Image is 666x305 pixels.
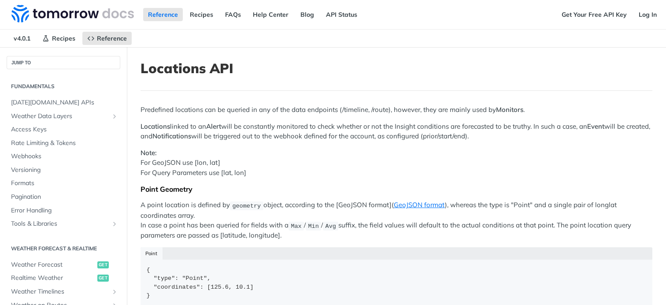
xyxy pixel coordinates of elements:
span: Weather Forecast [11,260,95,269]
h2: Weather Forecast & realtime [7,245,120,253]
span: Realtime Weather [11,274,95,283]
a: [DATE][DOMAIN_NAME] APIs [7,96,120,109]
a: Reference [143,8,183,21]
a: Blog [296,8,319,21]
a: Versioning [7,164,120,177]
strong: Event [587,122,604,130]
code: Max [289,222,304,231]
a: Get Your Free API Key [557,8,632,21]
p: For GeoJSON use [lon, lat] For Query Parameters use [lat, lon] [141,148,652,178]
a: Recipes [185,8,218,21]
p: A point location is defined by object, according to the [GeoJSON format]( ), whereas the type is ... [141,200,652,241]
a: GeoJSON format [394,201,445,209]
span: Rate Limiting & Tokens [11,139,118,148]
button: Show subpages for Weather Timelines [111,288,118,295]
img: Tomorrow.io Weather API Docs [11,5,134,22]
code: Avg [323,222,338,231]
a: Weather Data LayersShow subpages for Weather Data Layers [7,110,120,123]
span: get [97,275,109,282]
span: [DATE][DOMAIN_NAME] APIs [11,98,118,107]
strong: Locations [141,122,170,130]
a: Log In [634,8,662,21]
a: API Status [321,8,362,21]
a: Access Keys [7,123,120,136]
div: Point Geometry [141,185,652,193]
strong: Notifications [152,132,191,140]
code: Min [306,222,321,231]
a: Realtime Weatherget [7,272,120,285]
span: Webhooks [11,152,118,161]
a: Pagination [7,190,120,204]
p: Predefined locations can be queried in any of the data endpoints (/timeline, /route), however, th... [141,105,652,115]
span: Tools & Libraries [11,219,109,228]
span: Weather Timelines [11,287,109,296]
a: Tools & LibrariesShow subpages for Tools & Libraries [7,217,120,231]
a: Weather Forecastget [7,258,120,272]
span: Versioning [11,166,118,175]
strong: Note: [141,149,157,157]
a: Webhooks [7,150,120,163]
span: Pagination [11,193,118,201]
button: Show subpages for Weather Data Layers [111,113,118,120]
span: Formats [11,179,118,188]
a: Formats [7,177,120,190]
a: FAQs [220,8,246,21]
span: Reference [97,34,127,42]
a: Help Center [248,8,293,21]
button: JUMP TO [7,56,120,69]
a: Error Handling [7,204,120,217]
h1: Locations API [141,60,652,76]
span: Recipes [52,34,75,42]
span: v4.0.1 [9,32,35,45]
span: Weather Data Layers [11,112,109,121]
a: Rate Limiting & Tokens [7,137,120,150]
h2: Fundamentals [7,82,120,90]
span: Access Keys [11,125,118,134]
p: linked to an will be constantly monitored to check whether or not the Insight conditions are fore... [141,122,652,141]
code: geometry [230,201,263,210]
a: Reference [82,32,132,45]
a: Recipes [37,32,80,45]
strong: Alert [206,122,221,130]
button: Show subpages for Tools & Libraries [111,220,118,227]
a: Weather TimelinesShow subpages for Weather Timelines [7,285,120,298]
span: Error Handling [11,206,118,215]
strong: Monitors [496,105,523,114]
span: get [97,261,109,268]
